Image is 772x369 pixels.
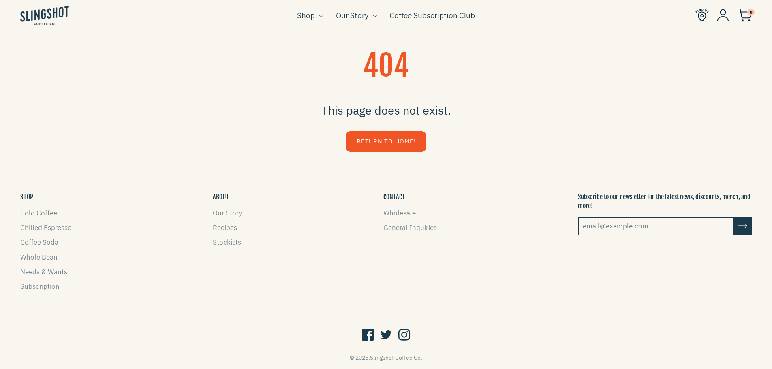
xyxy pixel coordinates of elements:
a: Slingshot Coffee Co. [370,354,422,361]
a: Our Story [336,9,368,21]
a: Chilled Espresso [20,223,72,232]
a: Return to Home! [346,131,426,152]
img: Account [717,9,729,21]
img: cart [737,9,752,22]
button: SHOP [20,192,33,201]
a: Cold Coffee [20,209,57,218]
a: General Inquiries [383,223,437,232]
a: Coffee Soda [20,238,58,247]
a: Wholesale [383,209,416,218]
a: Subscription [20,282,60,291]
span: 0 [747,9,755,16]
img: Find Us [695,9,709,22]
a: 0 [737,11,752,20]
a: Recipes [213,223,237,232]
a: Shop [297,9,315,21]
a: Stockists [213,238,241,247]
span: © 2025, [350,354,422,361]
button: CONTACT [383,192,405,201]
a: Needs & Wants [20,267,67,276]
input: email@example.com [578,217,734,235]
button: ABOUT [213,192,229,201]
a: Whole Bean [20,253,58,262]
a: Our Story [213,209,242,218]
a: Coffee Subscription Club [389,9,475,21]
p: Subscribe to our newsletter for the latest news, discounts, merch, and more! [578,192,752,211]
